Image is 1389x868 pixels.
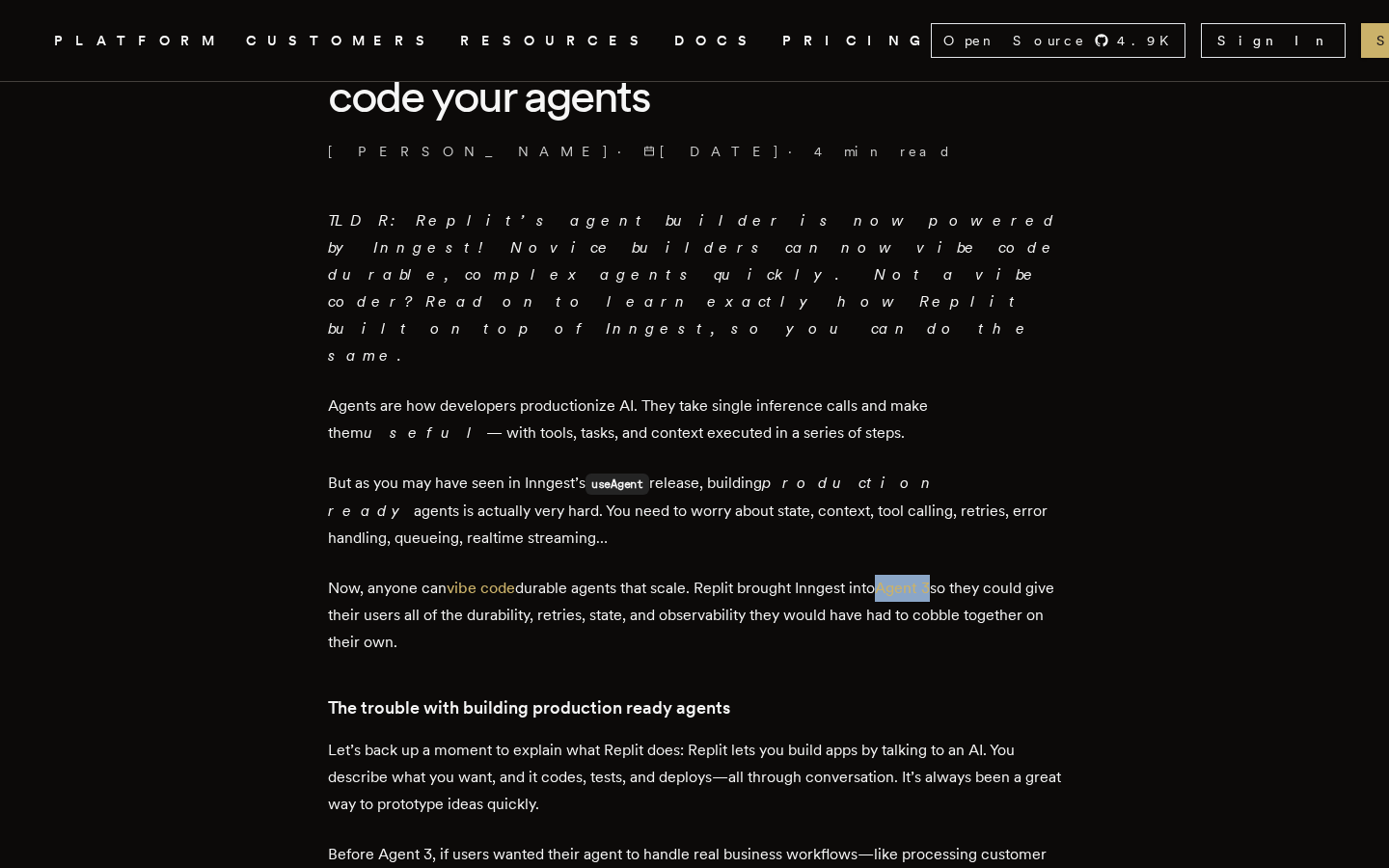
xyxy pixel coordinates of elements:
em: production ready [328,474,938,520]
p: But as you may have seen in Inngest’s release, building agents is actually very hard. You need to... [328,470,1061,552]
p: Now, anyone can durable agents that scale. Replit brought Inngest into so they could give their u... [328,575,1061,656]
a: vibe code [447,579,515,597]
a: [PERSON_NAME] [328,142,610,161]
a: Sign In [1201,23,1346,58]
em: TLDR: Replit’s agent builder is now powered by Inngest! Novice builders can now vibe code durable... [328,211,1060,365]
button: RESOURCES [460,29,651,53]
span: [DATE] [643,142,780,161]
h3: The trouble with building production ready agents [328,694,1061,721]
code: useAgent [586,474,649,495]
button: PLATFORM [54,29,223,53]
span: 4.9 K [1117,31,1181,50]
span: 4 min read [814,142,952,161]
a: Agent 3 [875,579,930,597]
em: useful [364,423,486,442]
a: DOCS [674,29,759,53]
p: Agents are how developers productionize AI. They take single inference calls and make them — with... [328,393,1061,447]
a: CUSTOMERS [246,29,437,53]
a: PRICING [782,29,931,53]
p: · · [328,142,1061,161]
p: Let’s back up a moment to explain what Replit does: Replit lets you build apps by talking to an A... [328,737,1061,818]
span: Open Source [943,31,1086,50]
